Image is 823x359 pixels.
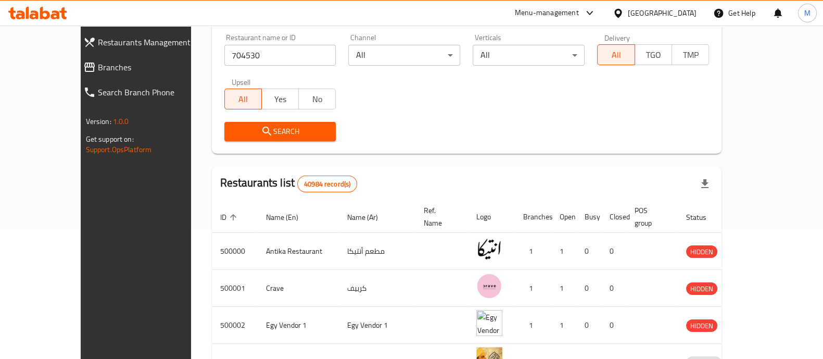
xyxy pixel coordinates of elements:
[601,233,626,270] td: 0
[75,80,218,105] a: Search Branch Phone
[86,143,152,156] a: Support.OpsPlatform
[220,211,240,224] span: ID
[639,47,668,63] span: TGO
[601,201,626,233] th: Closed
[515,233,551,270] td: 1
[297,176,357,192] div: Total records count
[635,44,672,65] button: TGO
[266,211,312,224] span: Name (En)
[75,55,218,80] a: Branches
[424,204,455,229] span: Ref. Name
[686,245,717,258] div: HIDDEN
[551,201,576,233] th: Open
[212,270,258,307] td: 500001
[601,307,626,344] td: 0
[348,45,460,66] div: All
[686,246,717,258] span: HIDDEN
[476,273,502,299] img: Crave
[576,201,601,233] th: Busy
[113,115,129,128] span: 1.0.0
[602,47,630,63] span: All
[303,92,332,107] span: No
[298,179,357,189] span: 40984 record(s)
[212,307,258,344] td: 500002
[601,270,626,307] td: 0
[224,45,336,66] input: Search for restaurant name or ID..
[98,36,210,48] span: Restaurants Management
[576,307,601,344] td: 0
[686,283,717,295] span: HIDDEN
[476,310,502,336] img: Egy Vendor 1
[258,270,339,307] td: Crave
[686,211,720,224] span: Status
[692,171,717,196] div: Export file
[86,115,111,128] span: Version:
[576,270,601,307] td: 0
[515,270,551,307] td: 1
[229,92,258,107] span: All
[468,201,515,233] th: Logo
[672,44,709,65] button: TMP
[224,122,336,141] button: Search
[258,307,339,344] td: Egy Vendor 1
[98,61,210,73] span: Branches
[551,233,576,270] td: 1
[476,236,502,262] img: Antika Restaurant
[515,201,551,233] th: Branches
[212,233,258,270] td: 500000
[266,92,295,107] span: Yes
[686,282,717,295] div: HIDDEN
[597,44,635,65] button: All
[515,307,551,344] td: 1
[258,233,339,270] td: Antika Restaurant
[261,89,299,109] button: Yes
[339,233,415,270] td: مطعم أنتيكا
[551,270,576,307] td: 1
[233,125,328,138] span: Search
[224,89,262,109] button: All
[220,175,358,192] h2: Restaurants list
[473,45,585,66] div: All
[576,233,601,270] td: 0
[628,7,697,19] div: [GEOGRAPHIC_DATA]
[298,89,336,109] button: No
[347,211,391,224] span: Name (Ar)
[804,7,811,19] span: M
[686,320,717,332] span: HIDDEN
[98,86,210,98] span: Search Branch Phone
[676,47,705,63] span: TMP
[339,270,415,307] td: كرييف
[86,132,134,146] span: Get support on:
[604,34,630,41] label: Delivery
[232,78,251,85] label: Upsell
[635,204,665,229] span: POS group
[339,307,415,344] td: Egy Vendor 1
[551,307,576,344] td: 1
[515,7,579,19] div: Menu-management
[75,30,218,55] a: Restaurants Management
